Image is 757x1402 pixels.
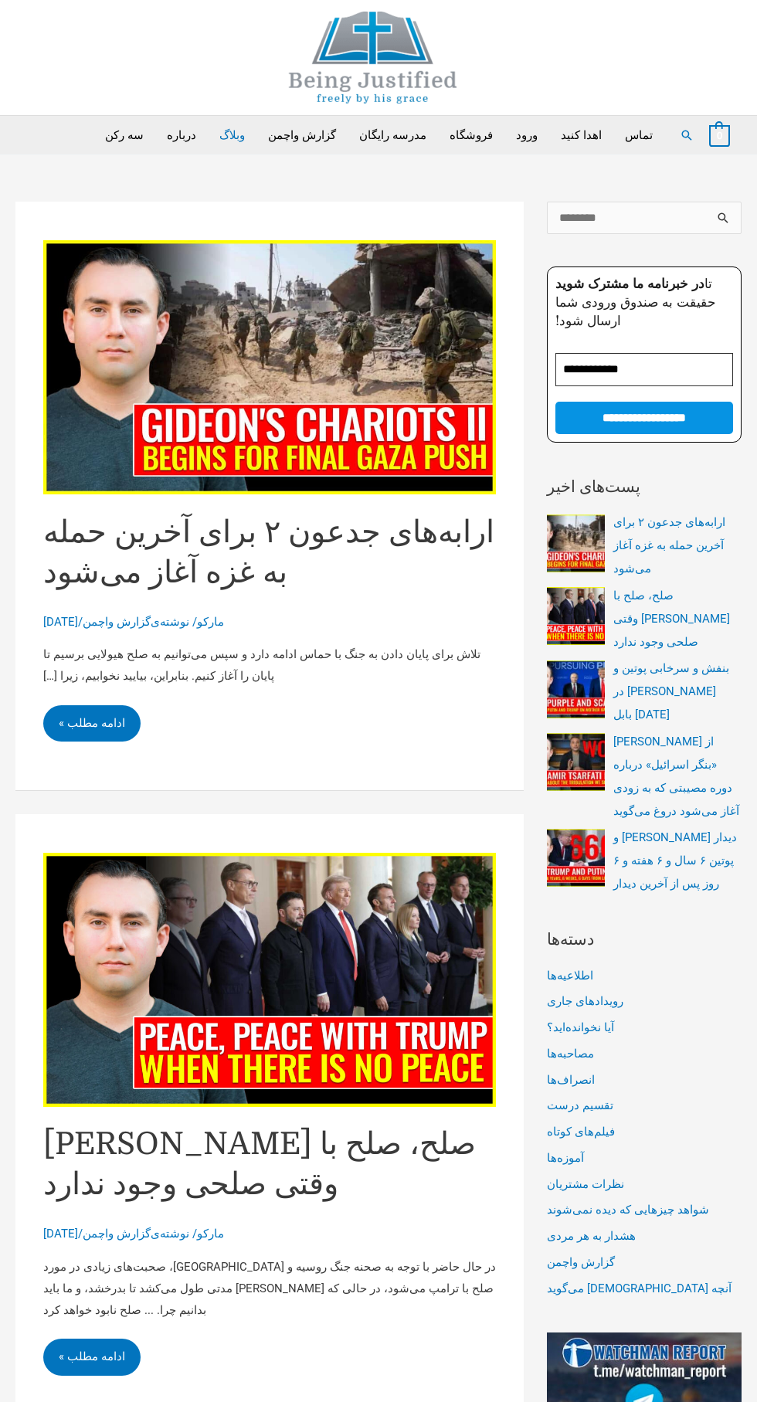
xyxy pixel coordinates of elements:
[78,615,83,629] font: /
[613,515,725,575] a: ارابه‌های جدعون ۲ برای آخرین حمله به غزه آغاز می‌شود
[717,130,722,141] font: 0
[43,647,480,683] font: تلاش برای پایان دادن به جنگ با حماس ادامه دارد و سپس می‌توانیم به صلح هیولایی برسیم تا پایان را آ...
[613,830,737,891] a: دیدار [PERSON_NAME] و پوتین ۶ سال و ۶ هفته و ۶ روز پس از آخرین دیدار
[167,128,196,142] font: درباره
[547,1177,624,1191] a: نظرات مشتریان
[555,276,704,292] font: در خبرنامه ما مشترک شوید
[43,514,494,590] a: ارابه‌های جدعون ۲ برای آخرین حمله به غزه آغاز می‌شود
[43,360,496,374] a: بخوانید: ارابه‌های گیدئون ۲ برای آخرین حمله به غزه آغاز می‌شود
[547,1125,615,1139] a: فیلم‌های کوتاه
[43,615,78,629] font: [DATE]
[155,116,208,154] a: درباره
[547,964,742,1300] nav: دسته‌ها
[83,1227,151,1241] a: گزارش واچمن
[105,128,144,142] font: سه رکن
[257,12,489,104] img: موجه بودن
[256,116,348,154] a: گزارش واچمن
[197,1227,224,1241] a: مارکو
[547,1203,709,1217] a: شواهد چیزهایی که دیده نمی‌شوند
[547,969,593,983] a: اطلاعیه‌ها
[151,615,197,629] font: / نوشته‌ی
[43,705,141,742] a: ادامه مطلب »
[547,511,742,895] nav: پست‌های اخیر
[561,128,602,142] font: اهدا کنید
[43,1126,476,1202] a: صلح، صلح با [PERSON_NAME] وقتی صلحی وجود ندارد
[613,735,739,818] a: [PERSON_NAME] از «بنگر اسرائیل» درباره دوره مصیبتی که به زودی آغاز می‌شود دروغ می‌گوید
[78,1227,83,1241] font: /
[547,1281,732,1295] a: آنچه [DEMOGRAPHIC_DATA] می‌گوید
[43,1260,496,1317] font: در حال حاضر با توجه به صحنه جنگ روسیه و [GEOGRAPHIC_DATA]، صحبت‌های زیادی در مورد صلح با ترامپ می...
[208,116,256,154] a: وبلاگ
[555,353,733,386] input: آدرس ایمیل *
[680,128,694,142] a: دکمه جستجو
[547,1255,615,1269] a: گزارش واچمن
[547,1098,613,1112] a: تقسیم درست
[504,116,549,154] a: ورود
[43,972,496,986] a: بخوانید: صلح، صلح با ترامپ وقتی صلحی وجود ندارد
[547,1047,594,1061] a: مصاحبه‌ها
[613,589,730,649] a: صلح، صلح با [PERSON_NAME] وقتی صلحی وجود ندارد
[555,276,716,329] font: تا حقیقت به صندوق ورودی شما ارسال شود!
[625,128,653,142] font: تماس
[438,116,504,154] a: فروشگاه
[93,116,664,154] nav: ناوبری سایت اصلی
[219,128,245,142] font: وبلاگ
[547,1020,614,1034] a: آیا نخوانده‌اید؟
[43,1227,78,1241] font: [DATE]
[450,128,493,142] font: فروشگاه
[59,1349,125,1363] font: ادامه مطلب »
[547,1151,584,1165] a: آموزه‌ها
[547,994,623,1008] a: رویدادهای جاری
[151,1227,197,1241] font: / نوشته‌ی
[83,615,151,629] a: گزارش واچمن
[547,1073,595,1087] a: انصراف‌ها
[268,128,336,142] font: گزارش واچمن
[547,930,594,949] font: دسته‌ها
[359,128,426,142] font: مدرسه رایگان
[348,116,438,154] a: مدرسه رایگان
[43,1339,141,1376] a: ادامه مطلب »
[613,116,664,154] a: تماس
[59,716,125,730] font: ادامه مطلب »
[549,116,613,154] a: اهدا کنید
[516,128,538,142] font: ورود
[547,477,640,496] font: پست‌های اخیر
[547,1229,636,1243] a: هشدار به هر مردی
[709,128,730,142] a: مشاهده سبد خرید، خالی
[197,615,224,629] a: مارکو
[613,661,729,721] a: بنفش و سرخابی پوتین و [PERSON_NAME] در [DATE] بابل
